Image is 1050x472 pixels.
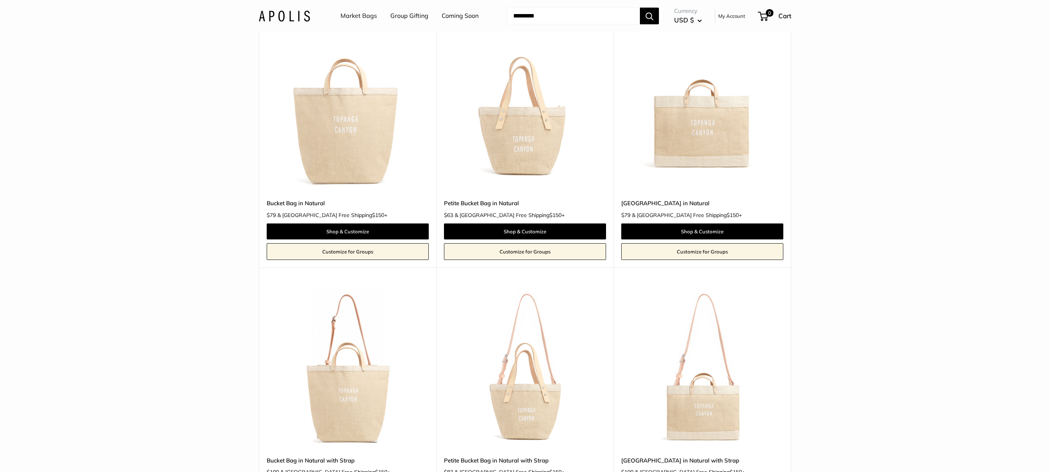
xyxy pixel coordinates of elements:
[549,212,562,219] span: $150
[444,243,606,260] a: Customize for Groups
[621,29,783,191] img: East West Market Bag in Natural
[507,8,640,24] input: Search...
[277,212,387,218] span: & [GEOGRAPHIC_DATA] Free Shipping +
[674,6,702,16] span: Currency
[727,212,739,219] span: $150
[759,10,791,22] a: 0 Cart
[621,287,783,448] img: East West Bag in Natural with Strap
[267,199,429,207] a: Bucket Bag in Natural
[267,29,429,191] img: Bucket Bag in Natural
[621,287,783,448] a: East West Bag in Natural with StrapEast West Bag in Natural with Strap
[455,212,565,218] span: & [GEOGRAPHIC_DATA] Free Shipping +
[674,16,694,24] span: USD $
[718,11,745,21] a: My Account
[444,287,606,448] img: Petite Bucket Bag in Natural with Strap
[267,287,429,448] img: Bucket Bag in Natural with Strap
[674,14,702,26] button: USD $
[632,212,742,218] span: & [GEOGRAPHIC_DATA] Free Shipping +
[340,10,377,22] a: Market Bags
[267,456,429,465] a: Bucket Bag in Natural with Strap
[267,29,429,191] a: Bucket Bag in NaturalBucket Bag in Natural
[267,287,429,448] a: Bucket Bag in Natural with StrapBucket Bag in Natural with Strap
[621,243,783,260] a: Customize for Groups
[444,29,606,191] a: Petite Bucket Bag in NaturalPetite Bucket Bag in Natural
[778,12,791,20] span: Cart
[621,223,783,239] a: Shop & Customize
[390,10,428,22] a: Group Gifting
[267,212,276,219] span: $79
[267,243,429,260] a: Customize for Groups
[444,456,606,465] a: Petite Bucket Bag in Natural with Strap
[621,456,783,465] a: [GEOGRAPHIC_DATA] in Natural with Strap
[640,8,659,24] button: Search
[259,10,310,21] img: Apolis
[621,212,630,219] span: $79
[444,199,606,207] a: Petite Bucket Bag in Natural
[444,29,606,191] img: Petite Bucket Bag in Natural
[444,223,606,239] a: Shop & Customize
[442,10,479,22] a: Coming Soon
[372,212,384,219] span: $150
[766,9,773,17] span: 0
[444,212,453,219] span: $63
[267,223,429,239] a: Shop & Customize
[444,287,606,448] a: Petite Bucket Bag in Natural with StrapPetite Bucket Bag in Natural with Strap
[621,29,783,191] a: East West Market Bag in NaturalEast West Market Bag in Natural
[621,199,783,207] a: [GEOGRAPHIC_DATA] in Natural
